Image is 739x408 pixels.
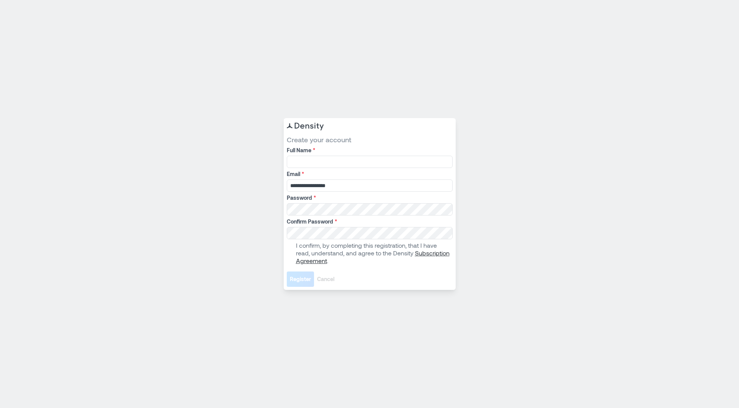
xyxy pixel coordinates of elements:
button: Cancel [314,271,337,287]
label: Password [287,194,451,202]
span: Create your account [287,135,453,144]
button: Register [287,271,314,287]
label: Confirm Password [287,218,451,225]
p: I confirm, by completing this registration, that I have read, understand, and agree to the Density . [296,242,451,265]
a: Subscription Agreement [296,249,450,264]
span: Cancel [317,275,334,283]
span: Register [290,275,311,283]
label: Full Name [287,146,451,154]
label: Email [287,170,451,178]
